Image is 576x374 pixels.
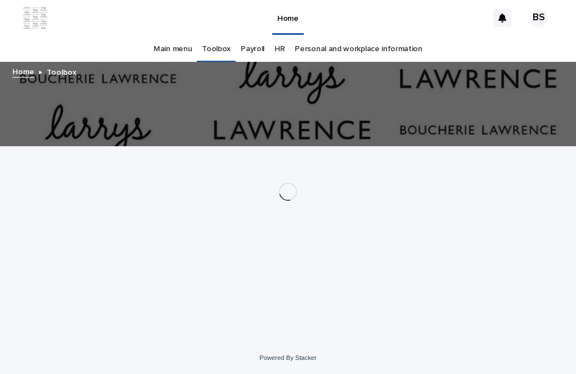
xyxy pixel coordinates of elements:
a: Powered By Stacker [259,354,316,361]
a: Payroll [241,36,264,62]
a: Toolbox [202,36,231,62]
a: HR [274,36,285,62]
img: ZpJWbK78RmCi9E4bZOpa [22,7,48,29]
a: Main menu [154,36,192,62]
a: Home [12,65,34,78]
p: Toolbox [47,65,76,78]
div: BS [530,9,548,27]
a: Personal and workplace information [295,36,422,62]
